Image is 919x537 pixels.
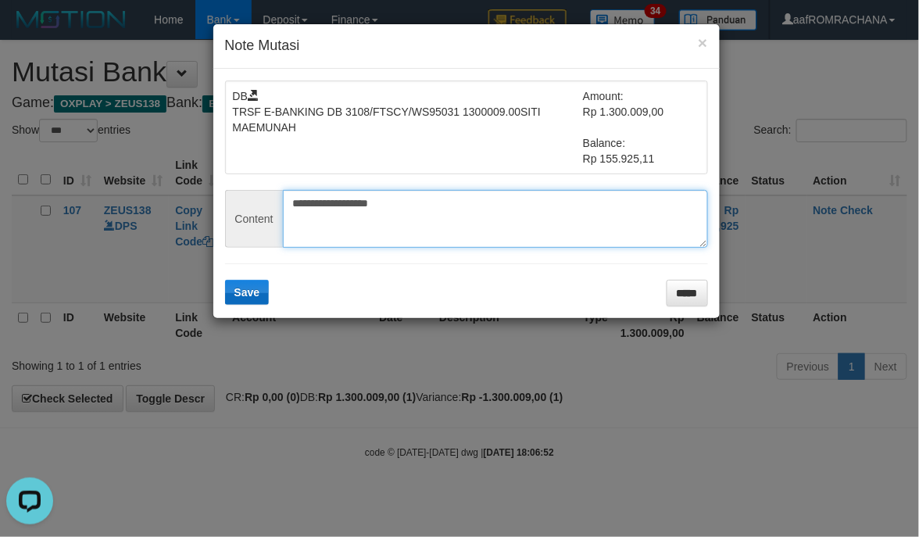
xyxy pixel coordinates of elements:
span: Content [225,190,283,248]
button: Save [225,280,270,305]
td: Amount: Rp 1.300.009,00 Balance: Rp 155.925,11 [583,88,700,166]
button: × [698,34,707,51]
button: Open LiveChat chat widget [6,6,53,53]
span: Save [234,286,260,299]
h4: Note Mutasi [225,36,708,56]
td: DB TRSF E-BANKING DB 3108/FTSCY/WS95031 1300009.00SITI MAEMUNAH [233,88,584,166]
